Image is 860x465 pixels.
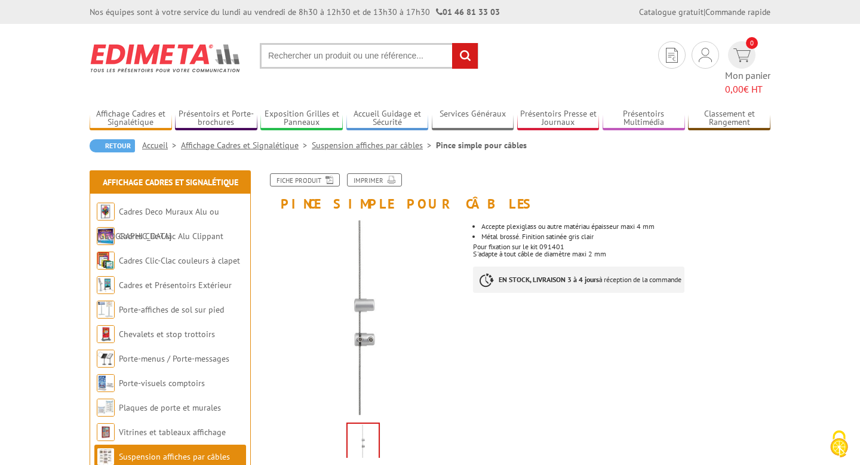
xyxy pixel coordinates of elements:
[263,217,464,418] img: suspendus_par_cables_091402_1.jpg
[725,83,744,95] span: 0,00
[142,140,181,151] a: Accueil
[97,206,219,241] a: Cadres Deco Muraux Alu ou [GEOGRAPHIC_DATA]
[725,82,770,96] span: € HT
[639,6,770,18] div: |
[688,109,770,129] a: Classement et Rangement
[97,252,115,270] img: Cadres Clic-Clac couleurs à clapet
[97,301,115,319] img: Porte-affiches de sol sur pied
[346,109,429,129] a: Accueil Guidage et Sécurité
[119,255,240,266] a: Cadres Clic-Clac couleurs à clapet
[97,276,115,294] img: Cadres et Présentoirs Extérieur
[436,7,500,17] strong: 01 46 81 33 03
[452,43,478,69] input: rechercher
[432,109,514,129] a: Services Généraux
[473,211,779,305] div: Pour fixation sur le kit 091401 S'adapte à tout câble de diamètre maxi 2 mm
[725,69,770,96] span: Mon panier
[119,353,229,364] a: Porte-menus / Porte-messages
[725,41,770,96] a: devis rapide 0 Mon panier 0,00€ HT
[733,48,751,62] img: devis rapide
[639,7,704,17] a: Catalogue gratuit
[348,424,379,461] img: suspendus_par_cables_091402_1.jpg
[499,275,599,284] strong: EN STOCK, LIVRAISON 3 à 4 jours
[260,43,478,69] input: Rechercher un produit ou une référence...
[699,48,712,62] img: devis rapide
[517,109,600,129] a: Présentoirs Presse et Journaux
[97,203,115,221] img: Cadres Deco Muraux Alu ou Bois
[473,267,684,293] p: à réception de la commande
[97,374,115,392] img: Porte-visuels comptoirs
[824,429,854,459] img: Cookies (fenêtre modale)
[119,329,215,339] a: Chevalets et stop trottoirs
[705,7,770,17] a: Commande rapide
[603,109,685,129] a: Présentoirs Multimédia
[119,304,224,315] a: Porte-affiches de sol sur pied
[746,37,758,49] span: 0
[90,36,242,80] img: Edimeta
[103,177,238,188] a: Affichage Cadres et Signalétique
[90,6,500,18] div: Nos équipes sont à votre service du lundi au vendredi de 8h30 à 12h30 et de 13h30 à 17h30
[97,350,115,368] img: Porte-menus / Porte-messages
[119,231,223,241] a: Cadres Clic-Clac Alu Clippant
[90,139,135,152] a: Retour
[347,173,402,186] a: Imprimer
[436,139,527,151] li: Pince simple pour câbles
[181,140,312,151] a: Affichage Cadres et Signalétique
[312,140,436,151] a: Suspension affiches par câbles
[175,109,257,129] a: Présentoirs et Porte-brochures
[260,109,343,129] a: Exposition Grilles et Panneaux
[90,109,172,129] a: Affichage Cadres et Signalétique
[818,424,860,465] button: Cookies (fenêtre modale)
[481,233,770,240] li: Métal brossé. Finition satinée gris clair
[119,280,232,290] a: Cadres et Présentoirs Extérieur
[270,173,340,186] a: Fiche produit
[481,223,770,230] li: Accepte plexiglass ou autre matériau épaisseur maxi 4 mm
[666,48,678,63] img: devis rapide
[97,325,115,343] img: Chevalets et stop trottoirs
